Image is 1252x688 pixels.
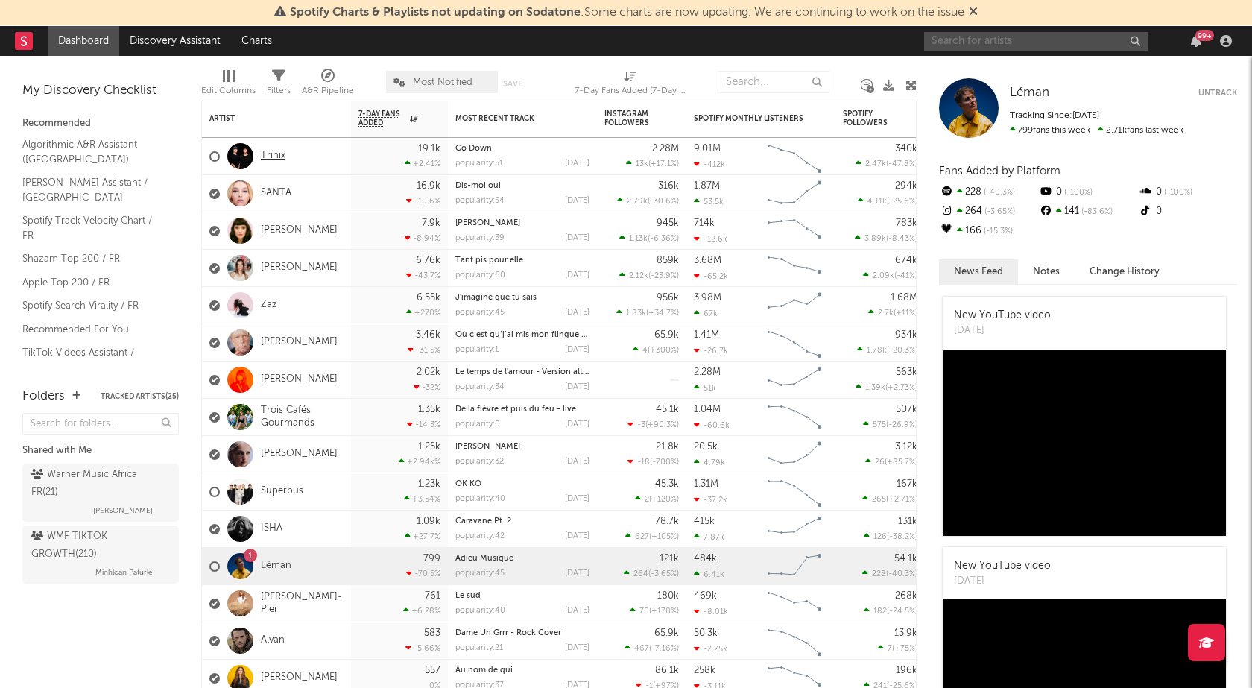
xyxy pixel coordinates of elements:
[856,382,917,392] div: ( )
[455,294,589,302] div: J'imagine que tu sais
[864,606,917,616] div: ( )
[22,442,179,460] div: Shared with Me
[22,297,164,314] a: Spotify Search Virality / FR
[455,182,501,190] a: Dis-moi oui
[417,293,440,303] div: 6.55k
[761,175,828,212] svg: Chart title
[261,485,303,498] a: Superbus
[635,533,649,541] span: 627
[718,71,829,93] input: Search...
[657,591,679,601] div: 180k
[969,7,978,19] span: Dismiss
[694,309,718,318] div: 67k
[565,197,589,205] div: [DATE]
[455,368,614,376] a: Le temps de l'amour - Version alternative
[455,331,589,339] div: Où c’est qu’j’ai mis mon flingue ? - Live à La Cigale, 2007
[657,218,679,228] div: 945k
[875,458,885,467] span: 26
[405,233,440,243] div: -8.94 %
[645,496,649,504] span: 2
[648,309,677,318] span: +34.7 %
[418,405,440,414] div: 1.35k
[455,219,520,227] a: [PERSON_NAME]
[93,502,153,520] span: [PERSON_NAME]
[650,347,677,355] span: +300 %
[405,531,440,541] div: +27.7 %
[857,345,917,355] div: ( )
[981,189,1015,197] span: -40.3 %
[656,442,679,452] div: 21.8k
[694,197,724,206] div: 53.5k
[261,523,282,535] a: ISHA
[455,592,481,600] a: Le sud
[101,393,179,400] button: Tracked Artists(25)
[761,324,828,362] svg: Chart title
[619,233,679,243] div: ( )
[417,517,440,526] div: 1.09k
[694,517,715,526] div: 415k
[873,533,887,541] span: 126
[455,405,589,414] div: De la fièvre et puis du feu - live
[22,136,164,167] a: Algorithmic A&R Assistant ([GEOGRAPHIC_DATA])
[694,569,724,579] div: 6.41k
[1195,30,1214,41] div: 99 +
[455,256,589,265] div: Tant pis pour elle
[209,114,321,123] div: Artist
[1038,202,1137,221] div: 141
[1138,183,1237,202] div: 0
[761,511,828,548] svg: Chart title
[455,592,589,600] div: Le sud
[872,496,886,504] span: 265
[656,405,679,414] div: 45.1k
[873,421,886,429] span: 575
[939,221,1038,241] div: 166
[924,32,1148,51] input: Search for artists
[660,554,679,564] div: 121k
[261,560,291,572] a: Léman
[761,250,828,287] svg: Chart title
[630,606,679,616] div: ( )
[302,63,354,107] div: A&R Pipeline
[201,63,256,107] div: Edit Columns
[22,526,179,584] a: WMF TIKTOK GROWTH(210)Minhloan Paturle
[863,271,917,280] div: ( )
[888,384,915,392] span: +2.73 %
[1010,126,1090,135] span: 799 fans this week
[897,272,915,280] span: -41 %
[624,569,679,578] div: ( )
[657,256,679,265] div: 859k
[22,413,179,435] input: Search for folders...
[865,384,885,392] span: 1.39k
[416,256,440,265] div: 6.76k
[939,259,1018,284] button: News Feed
[455,666,513,675] a: Au nom de qui
[891,293,917,303] div: 1.68M
[862,569,917,578] div: ( )
[954,558,1051,574] div: New YouTube video
[856,159,917,168] div: ( )
[694,160,725,169] div: -412k
[261,299,277,312] a: Zaz
[626,309,646,318] span: 1.83k
[761,138,828,175] svg: Chart title
[651,533,677,541] span: +105 %
[22,344,164,375] a: TikTok Videos Assistant / [GEOGRAPHIC_DATA]
[1079,208,1113,216] span: -83.6 %
[565,234,589,242] div: [DATE]
[694,591,717,601] div: 469k
[654,330,679,340] div: 65.9k
[406,308,440,318] div: +270 %
[694,554,717,564] div: 484k
[267,82,291,100] div: Filters
[455,160,503,168] div: popularity: 51
[694,420,730,430] div: -60.6k
[888,160,915,168] span: -47.8 %
[694,218,715,228] div: 714k
[954,308,1051,324] div: New YouTube video
[954,574,1051,589] div: [DATE]
[455,309,505,317] div: popularity: 45
[302,82,354,100] div: A&R Pipeline
[878,309,894,318] span: 2.7k
[888,421,915,429] span: -26.9 %
[423,554,440,564] div: 799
